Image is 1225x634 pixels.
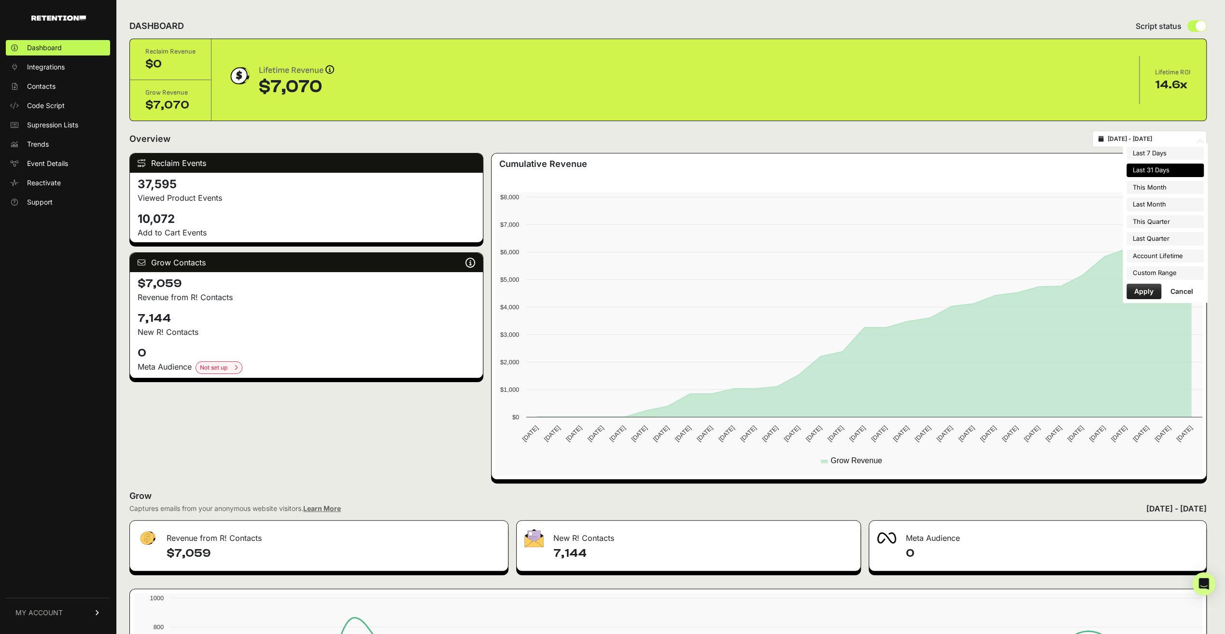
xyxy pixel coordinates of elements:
[259,77,334,96] div: $7,070
[6,79,110,94] a: Contacts
[553,546,853,561] h4: 7,144
[6,40,110,55] a: Dashboard
[1126,181,1204,194] li: This Month
[979,424,998,443] text: [DATE]
[138,529,157,548] img: fa-dollar-13500eef13a19c4ab2b9ed9ad552e47b0d9fc28b02b83b90ba0e00f96d6372e9.png
[138,311,475,326] h4: 7,144
[1175,424,1194,443] text: [DATE]
[129,504,341,513] div: Captures emails from your anonymous website visitors.
[6,137,110,152] a: Trends
[27,62,65,72] span: Integrations
[913,424,932,443] text: [DATE]
[138,211,475,227] h4: 10,072
[499,157,587,171] h3: Cumulative Revenue
[512,413,519,421] text: $0
[150,594,164,602] text: 1000
[524,529,544,547] img: fa-envelope-19ae18322b30453b285274b1b8af3d052b27d846a4fbe8435d1a52b978f639a2.png
[1126,215,1204,229] li: This Quarter
[27,82,56,91] span: Contacts
[500,248,519,256] text: $6,000
[303,504,341,512] a: Learn More
[130,153,483,173] div: Reclaim Events
[1136,20,1182,32] span: Script status
[500,331,519,338] text: $3,000
[1126,164,1204,177] li: Last 31 Days
[717,424,736,443] text: [DATE]
[138,326,475,338] p: New R! Contacts
[1066,424,1084,443] text: [DATE]
[870,424,888,443] text: [DATE]
[500,221,519,228] text: $7,000
[906,546,1198,561] h4: 0
[154,623,164,631] text: 800
[760,424,779,443] text: [DATE]
[1000,424,1019,443] text: [DATE]
[630,424,648,443] text: [DATE]
[145,97,196,113] div: $7,070
[227,64,251,88] img: dollar-coin-05c43ed7efb7bc0c12610022525b4bbbb207c7efeef5aecc26f025e68dcafac9.png
[27,197,53,207] span: Support
[1153,424,1172,443] text: [DATE]
[500,303,519,311] text: $4,000
[6,117,110,133] a: Supression Lists
[6,156,110,171] a: Event Details
[15,608,63,618] span: MY ACCOUNT
[27,139,49,149] span: Trends
[145,47,196,56] div: Reclaim Revenue
[130,521,508,550] div: Revenue from R! Contacts
[145,56,196,72] div: $0
[1022,424,1041,443] text: [DATE]
[130,253,483,272] div: Grow Contacts
[831,456,882,465] text: Grow Revenue
[1126,198,1204,211] li: Last Month
[500,386,519,393] text: $1,000
[6,175,110,191] a: Reactivate
[138,361,475,374] div: Meta Audience
[695,424,714,443] text: [DATE]
[27,159,68,168] span: Event Details
[6,59,110,75] a: Integrations
[27,43,62,53] span: Dashboard
[1155,77,1191,93] div: 14.6x
[138,345,475,361] h4: 0
[1044,424,1063,443] text: [DATE]
[1088,424,1107,443] text: [DATE]
[500,276,519,283] text: $5,000
[500,193,519,201] text: $8,000
[259,64,334,77] div: Lifetime Revenue
[129,489,1207,503] h2: Grow
[6,598,110,627] a: MY ACCOUNT
[129,132,170,146] h2: Overview
[1146,503,1207,514] div: [DATE] - [DATE]
[1126,147,1204,160] li: Last 7 Days
[138,177,475,192] h4: 37,595
[608,424,627,443] text: [DATE]
[957,424,976,443] text: [DATE]
[1155,68,1191,77] div: Lifetime ROI
[651,424,670,443] text: [DATE]
[145,88,196,97] div: Grow Revenue
[891,424,910,443] text: [DATE]
[500,358,519,366] text: $2,000
[138,276,475,291] h4: $7,059
[167,546,500,561] h4: $7,059
[27,178,61,188] span: Reactivate
[31,15,86,21] img: Retention.com
[1192,572,1215,595] div: Open Intercom Messenger
[877,532,896,544] img: fa-meta-2f981b61bb99beabf952f7030308934f19ce035c18b003e963880cc3fabeebb7.png
[586,424,605,443] text: [DATE]
[543,424,562,443] text: [DATE]
[564,424,583,443] text: [DATE]
[6,194,110,210] a: Support
[1163,284,1201,299] button: Cancel
[804,424,823,443] text: [DATE]
[1126,266,1204,280] li: Custom Range
[848,424,867,443] text: [DATE]
[826,424,845,443] text: [DATE]
[674,424,692,443] text: [DATE]
[1126,249,1204,263] li: Account Lifetime
[1131,424,1150,443] text: [DATE]
[1126,232,1204,246] li: Last Quarter
[935,424,954,443] text: [DATE]
[1126,284,1161,299] button: Apply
